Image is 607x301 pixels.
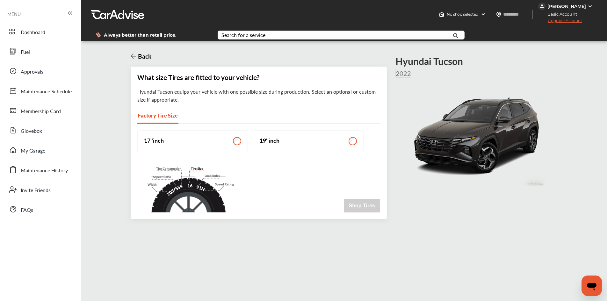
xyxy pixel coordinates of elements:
a: Dashboard [6,23,75,40]
span: Fuel [21,48,30,56]
a: FAQs [6,201,75,218]
p: 2022 [395,69,411,78]
a: Maintenance Schedule [6,82,75,99]
span: Dashboard [21,28,45,37]
span: Glovebox [21,127,42,135]
h3: Back [136,52,151,61]
img: tire-size.d7294253.svg [137,165,240,212]
img: jVpblrzwTbfkPYzPPzSLxeg0AAAAASUVORK5CYII= [538,3,546,10]
a: Shop Tires [344,202,380,209]
a: Membership Card [6,102,75,119]
div: What size Tires are fitted to your vehicle? [137,73,380,81]
a: Maintenance History [6,161,75,178]
img: 15048_st0640_046.jpg [408,84,545,186]
div: Hyundai Tucson equips your vehicle with one possible size during production. Select an optional o... [137,88,380,104]
img: header-down-arrow.9dd2ce7d.svg [481,12,486,17]
label: 19 '' inch [253,130,364,152]
img: location_vector.a44bc228.svg [496,12,501,17]
a: Fuel [6,43,75,60]
label: 17 '' inch [137,130,248,152]
span: MENU [7,11,21,17]
iframe: Button to launch messaging window [582,276,602,296]
div: Search for a service [221,32,265,38]
div: [PERSON_NAME] [547,4,586,9]
input: 19''inch [349,137,357,145]
span: Approvals [21,68,43,76]
a: Glovebox [6,122,75,139]
div: Factory Tire Size [137,108,178,124]
img: WGsFRI8htEPBVLJbROoPRyZpYNWhNONpIPPETTm6eUC0GeLEiAAAAAElFTkSuQmCC [588,4,593,9]
span: Membership Card [21,107,61,116]
input: 17''inch [233,137,241,145]
span: Maintenance Schedule [21,88,72,96]
img: header-home-logo.8d720a4f.svg [439,12,444,17]
span: Invite Friends [21,186,51,195]
img: dollor_label_vector.a70140d1.svg [96,32,101,38]
span: My Garage [21,147,45,155]
span: Basic Account [539,11,582,18]
span: No shop selected [447,12,478,17]
button: Shop Tires [344,199,380,212]
img: header-divider.bc55588e.svg [532,10,533,19]
span: Maintenance History [21,167,68,175]
span: Always better than retail price. [104,33,177,37]
a: My Garage [6,142,75,158]
a: Approvals [6,63,75,79]
a: Invite Friends [6,181,75,198]
span: Upgrade Account [538,18,582,26]
span: FAQs [21,206,33,214]
h4: Hyundai Tucson [395,55,463,67]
